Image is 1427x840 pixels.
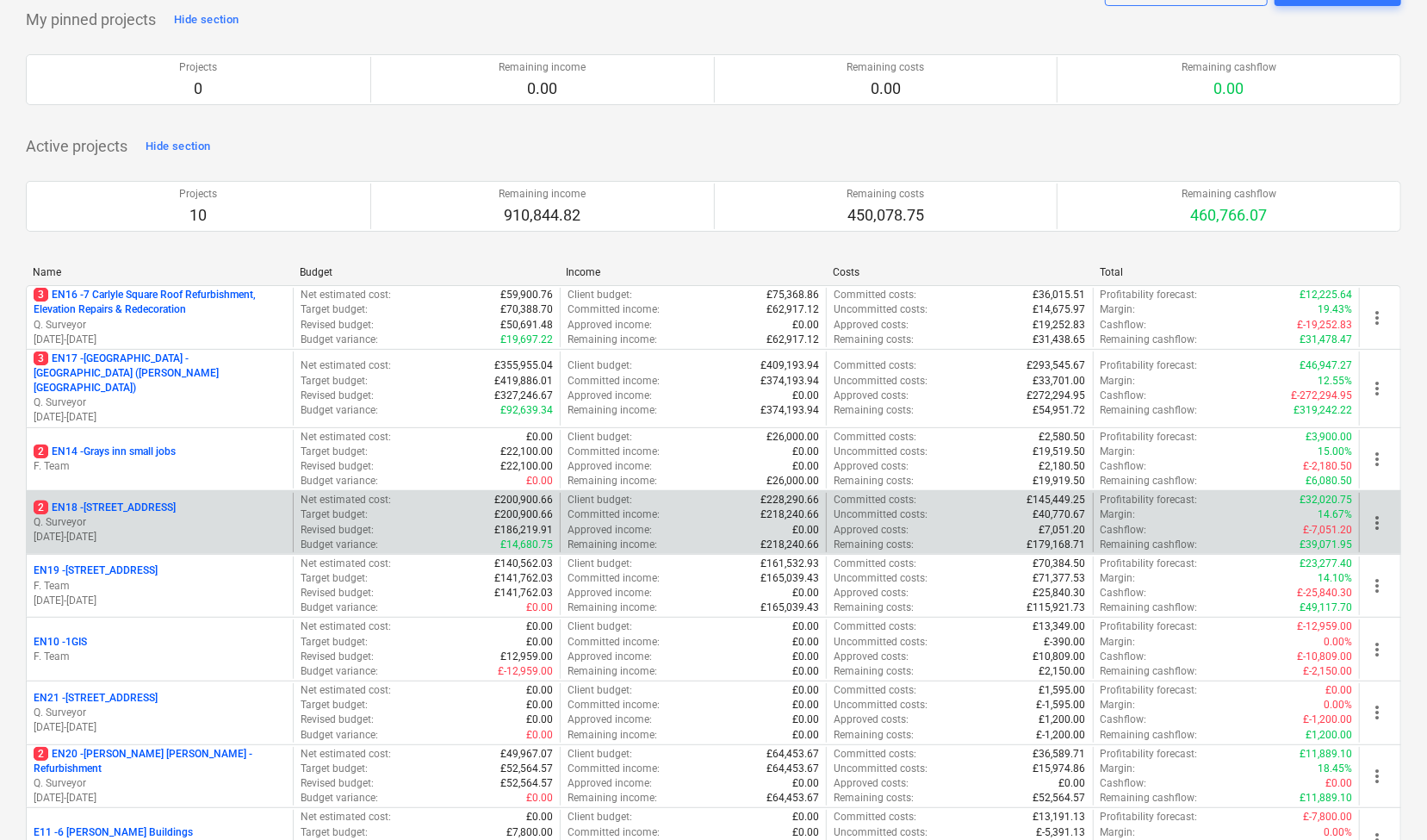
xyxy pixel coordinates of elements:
p: £13,349.00 [1033,619,1086,634]
p: Remaining income : [568,664,657,679]
p: Remaining cashflow : [1101,333,1198,347]
p: £33,701.00 [1033,374,1086,389]
p: Revised budget : [301,523,374,538]
p: £71,377.53 [1033,571,1086,586]
p: Q. Surveyor [34,318,286,333]
p: £0.00 [526,712,553,727]
p: 910,844.82 [499,205,586,226]
p: 460,766.07 [1182,205,1276,226]
p: £14,675.97 [1033,302,1086,317]
p: £165,039.43 [760,600,819,615]
p: Approved income : [568,318,652,333]
p: Cashflow : [1101,712,1147,727]
p: Uncommitted costs : [834,302,928,317]
span: 2 [34,445,48,458]
p: 0.00 [847,78,924,99]
p: Approved income : [568,650,652,664]
p: £36,015.51 [1033,288,1086,302]
p: Cashflow : [1101,523,1147,538]
p: Cashflow : [1101,586,1147,600]
p: Uncommitted costs : [834,571,928,586]
p: Budget variance : [301,403,378,418]
p: Q. Surveyor [34,776,286,791]
p: EN16 - 7 Carlyle Square Roof Refurbishment, Elevation Repairs & Redecoration [34,288,286,317]
p: 0.00 [499,78,586,99]
p: £0.00 [526,698,553,712]
p: Remaining costs [847,60,924,75]
p: Remaining income : [568,403,657,418]
p: £10,809.00 [1033,650,1086,664]
p: Client budget : [568,358,632,373]
p: Remaining costs [847,187,924,202]
p: £0.00 [526,474,553,488]
p: Cashflow : [1101,318,1147,333]
p: F. Team [34,459,286,474]
p: 0.00% [1324,698,1352,712]
p: £0.00 [792,318,819,333]
p: £2,180.50 [1039,459,1086,474]
p: Margin : [1101,571,1136,586]
p: Uncommitted costs : [834,445,928,459]
div: EN21 -[STREET_ADDRESS]Q. Surveyor[DATE]-[DATE] [34,691,286,735]
p: Remaining costs : [834,474,914,488]
p: £200,900.66 [494,493,553,507]
p: Committed costs : [834,747,916,762]
span: more_vert [1367,513,1387,533]
p: Client budget : [568,430,632,445]
p: £-1,595.00 [1037,698,1086,712]
p: Remaining costs : [834,664,914,679]
p: £0.00 [792,459,819,474]
p: Net estimated cost : [301,683,391,698]
p: Approved costs : [834,712,909,727]
p: £70,388.70 [500,302,553,317]
p: [DATE] - [DATE] [34,594,286,608]
p: £272,294.95 [1027,389,1086,403]
p: Remaining income : [568,600,657,615]
p: Revised budget : [301,712,374,727]
p: £-2,150.00 [1303,664,1352,679]
p: £0.00 [526,728,553,743]
p: £49,117.70 [1300,600,1352,615]
p: Net estimated cost : [301,430,391,445]
p: Projects [179,187,217,202]
div: Budget [300,266,553,278]
p: £0.00 [792,664,819,679]
p: £0.00 [526,635,553,650]
p: £-272,294.95 [1291,389,1352,403]
p: £0.00 [792,712,819,727]
p: Q. Surveyor [34,395,286,410]
p: £26,000.00 [766,430,819,445]
p: EN17 - [GEOGRAPHIC_DATA] - [GEOGRAPHIC_DATA] ([PERSON_NAME][GEOGRAPHIC_DATA]) [34,352,286,395]
p: Remaining costs : [834,403,914,418]
p: [DATE] - [DATE] [34,333,286,347]
p: £39,071.95 [1300,538,1352,552]
p: £145,449.25 [1027,493,1086,507]
p: £218,240.66 [760,538,819,552]
p: £140,562.03 [494,557,553,571]
p: Approved income : [568,586,652,600]
p: £161,532.93 [760,557,819,571]
p: £165,039.43 [760,571,819,586]
p: 450,078.75 [847,205,924,226]
p: Profitability forecast : [1101,493,1198,507]
span: 2 [34,747,48,761]
span: more_vert [1367,308,1387,328]
p: £228,290.66 [760,493,819,507]
p: 19.43% [1318,302,1352,317]
p: £19,919.50 [1033,474,1086,488]
p: £0.00 [1325,683,1352,698]
p: £-1,200.00 [1037,728,1086,743]
p: £22,100.00 [500,459,553,474]
p: Approved costs : [834,389,909,403]
p: £12,959.00 [500,650,553,664]
p: Remaining cashflow : [1101,403,1198,418]
p: Margin : [1101,507,1136,522]
p: Committed costs : [834,358,916,373]
p: Client budget : [568,557,632,571]
div: Name [33,266,286,278]
p: Remaining income : [568,538,657,552]
div: EN19 -[STREET_ADDRESS]F. Team[DATE]-[DATE] [34,563,286,607]
p: Committed income : [568,445,660,459]
button: Hide section [170,6,243,34]
div: Income [567,266,820,278]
